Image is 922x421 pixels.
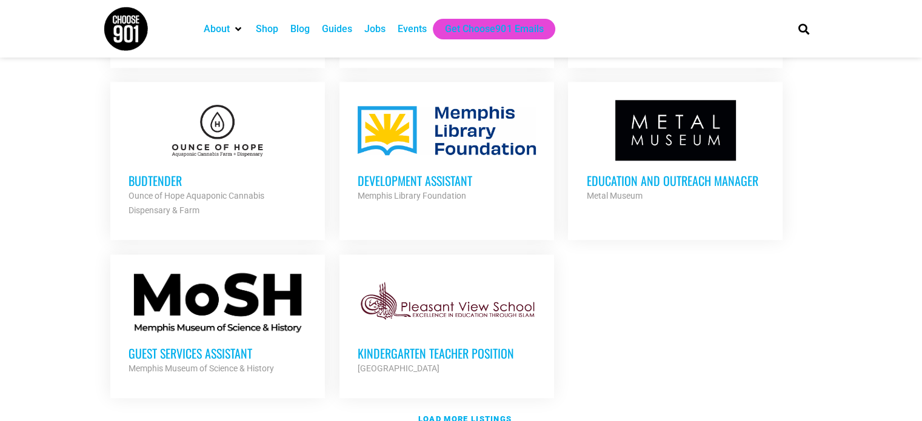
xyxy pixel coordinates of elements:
a: Education and Outreach Manager Metal Museum [568,82,783,221]
strong: [GEOGRAPHIC_DATA] [358,363,439,373]
a: Get Choose901 Emails [445,22,543,36]
a: Guest Services Assistant Memphis Museum of Science & History [110,254,325,394]
nav: Main nav [198,19,777,39]
a: Blog [290,22,310,36]
h3: Guest Services Assistant [129,345,307,361]
a: Events [398,22,427,36]
a: Kindergarten Teacher Position [GEOGRAPHIC_DATA] [339,254,554,394]
strong: Memphis Museum of Science & History [129,363,274,373]
a: Guides [322,22,352,36]
a: Shop [256,22,278,36]
a: Development Assistant Memphis Library Foundation [339,82,554,221]
div: Search [793,19,813,39]
h3: Budtender [129,173,307,188]
a: Budtender Ounce of Hope Aquaponic Cannabis Dispensary & Farm [110,82,325,236]
h3: Kindergarten Teacher Position [358,345,536,361]
h3: Education and Outreach Manager [586,173,764,188]
strong: Memphis Library Foundation [358,191,466,201]
a: About [204,22,230,36]
strong: Metal Museum [586,191,642,201]
a: Jobs [364,22,386,36]
h3: Development Assistant [358,173,536,188]
div: About [198,19,250,39]
strong: Ounce of Hope Aquaponic Cannabis Dispensary & Farm [129,191,264,215]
